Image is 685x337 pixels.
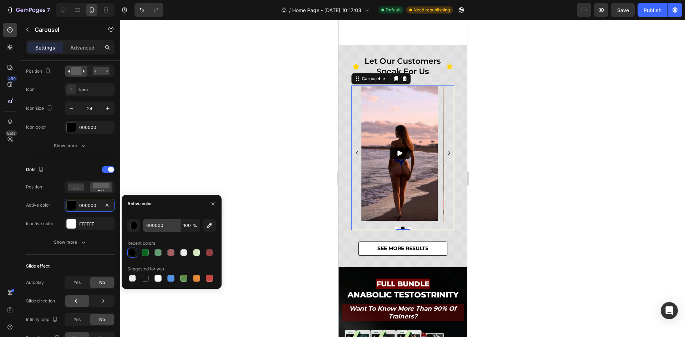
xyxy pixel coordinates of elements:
div: Dots [26,165,45,175]
p: SEE MORE results [39,224,90,233]
div: Position [26,67,52,76]
div: Active color [127,201,152,207]
div: Slide direction [26,298,55,304]
div: Show more [54,142,87,149]
p: Advanced [70,44,95,51]
span: Save [617,7,629,13]
span: Yes [73,316,81,323]
span: No [99,279,105,286]
div: 000000 [79,124,113,131]
div: FFFFFF [79,221,113,227]
span: No [99,316,105,323]
input: Eg: FFFFFF [143,219,180,232]
div: Publish [644,6,661,14]
div: Open Intercom Messenger [661,302,678,319]
span: Default [386,7,401,13]
div: Undo/Redo [135,3,163,17]
div: Icon [79,87,113,93]
p: 7 [47,6,50,14]
div: 000000 [79,202,100,209]
span: % [193,223,197,229]
p: Settings [35,44,55,51]
div: Carousel [22,56,43,62]
button: Save [611,3,635,17]
button: Dot [62,207,66,210]
button: Dot [56,207,60,210]
img: Alt image [23,66,99,201]
h2: let our customers speak for us [22,36,106,57]
div: Recent colors [127,240,155,247]
div: Slide effect [26,263,50,269]
span: / [289,6,291,14]
div: Suggested for you [127,266,164,272]
p: Carousel [35,25,95,34]
button: Show more [26,139,115,152]
img: Alt image [105,66,181,201]
div: Icon color [26,124,46,130]
div: Inactive color [26,221,54,227]
button: 7 [3,3,53,17]
span: Yes [73,279,81,286]
div: Infinity loop [26,315,59,325]
button: Carousel Next Arrow [106,129,115,138]
h2: ANABOLIC TESTOSTRINITY [3,269,125,281]
button: Show more [26,236,115,249]
div: 450 [7,76,17,82]
div: Autoplay [26,279,44,286]
div: Icon size [26,104,54,113]
a: SEE MORE results [20,222,109,236]
button: Dot [69,207,72,210]
div: Show more [54,239,87,246]
span: Home Page - [DATE] 10:17:03 [292,6,361,14]
button: Carousel Back Arrow [14,129,22,138]
div: Icon [26,86,35,93]
button: Publish [638,3,668,17]
p: INSTANT DIGITAL DOWNLOAD [4,11,41,20]
button: Play [51,128,71,139]
span: Need republishing [413,7,450,13]
h2: FULL BUNDLE [37,259,91,269]
p: MORE THAN 1,500+ HAPPY CUSTOMERS [87,11,125,20]
div: Position [26,184,42,190]
p: LIFETIME ACCESS & UPDATES [46,10,83,19]
iframe: Design area [339,20,467,337]
div: Beta [5,130,17,136]
h2: want to know more than 90% of trainers? [3,284,125,301]
div: Active color [26,202,50,208]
